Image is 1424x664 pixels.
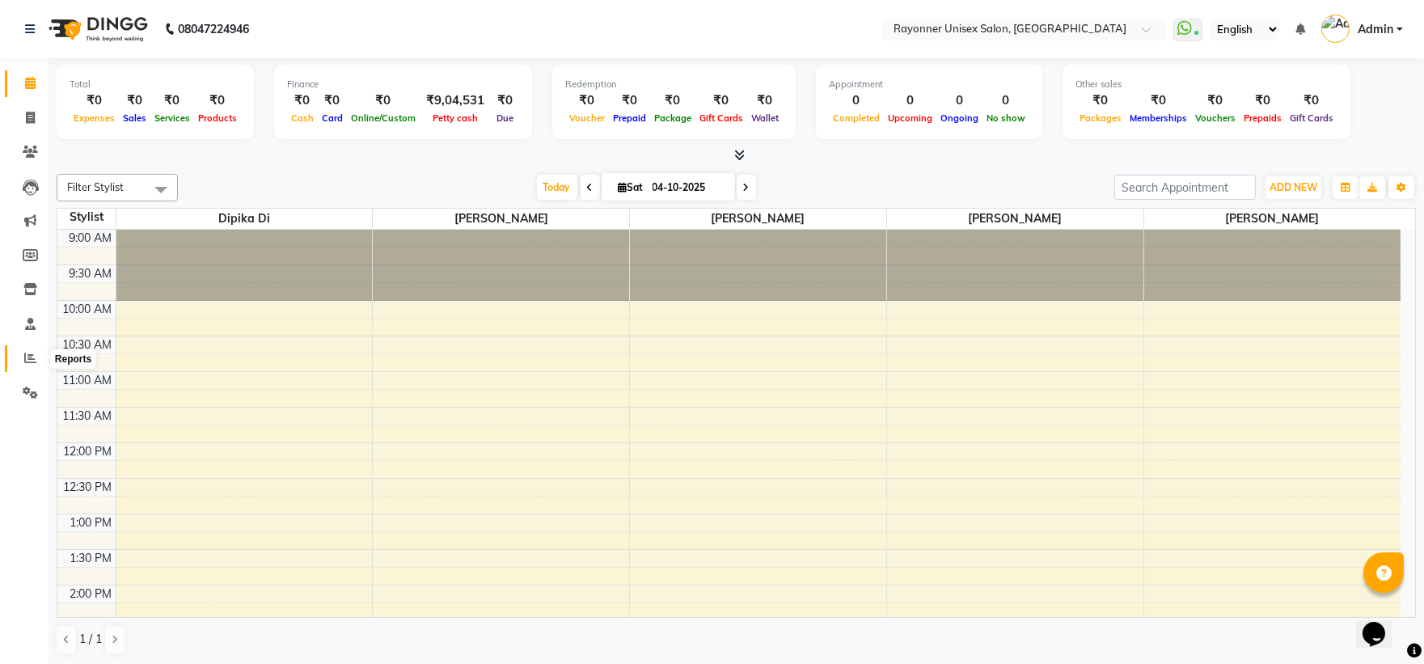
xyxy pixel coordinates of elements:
span: [PERSON_NAME] [373,209,629,229]
div: ₹0 [609,91,650,110]
span: Card [318,112,347,124]
div: ₹0 [1191,91,1240,110]
span: Completed [829,112,884,124]
div: 2:00 PM [67,586,116,603]
b: 08047224946 [178,6,249,52]
span: Gift Cards [695,112,747,124]
div: Reports [51,349,95,369]
div: 0 [829,91,884,110]
div: 10:30 AM [60,336,116,353]
div: Appointment [829,78,1029,91]
div: Redemption [565,78,783,91]
div: 0 [884,91,936,110]
span: Gift Cards [1286,112,1337,124]
span: Services [150,112,194,124]
div: ₹0 [650,91,695,110]
span: Wallet [747,112,783,124]
div: 1:30 PM [67,550,116,567]
span: Prepaids [1240,112,1286,124]
span: Voucher [565,112,609,124]
div: ₹0 [1075,91,1126,110]
span: 1 / 1 [79,631,102,648]
span: [PERSON_NAME] [630,209,886,229]
span: Sat [615,181,648,193]
span: Ongoing [936,112,982,124]
div: ₹0 [747,91,783,110]
input: Search Appointment [1114,175,1256,200]
div: 0 [982,91,1029,110]
span: Today [537,175,577,200]
div: ₹0 [287,91,318,110]
span: ADD NEW [1270,181,1317,193]
div: 9:30 AM [66,265,116,282]
span: Upcoming [884,112,936,124]
span: Prepaid [609,112,650,124]
span: Memberships [1126,112,1191,124]
button: ADD NEW [1266,176,1321,199]
div: ₹0 [491,91,519,110]
div: 0 [936,91,982,110]
div: ₹0 [1240,91,1286,110]
span: Sales [119,112,150,124]
div: 12:00 PM [61,443,116,460]
span: [PERSON_NAME] [1144,209,1401,229]
div: 11:00 AM [60,372,116,389]
span: Online/Custom [347,112,420,124]
div: ₹0 [1126,91,1191,110]
span: Admin [1358,21,1393,38]
div: ₹0 [565,91,609,110]
div: ₹0 [1286,91,1337,110]
div: ₹0 [347,91,420,110]
input: 2025-10-04 [648,176,729,200]
span: Packages [1075,112,1126,124]
div: ₹0 [318,91,347,110]
div: Other sales [1075,78,1337,91]
img: Admin [1321,15,1350,43]
div: 12:30 PM [61,479,116,496]
div: ₹0 [150,91,194,110]
div: Total [70,78,241,91]
span: Petty cash [429,112,482,124]
span: [PERSON_NAME] [887,209,1143,229]
span: No show [982,112,1029,124]
div: ₹0 [70,91,119,110]
div: 9:00 AM [66,230,116,247]
span: Package [650,112,695,124]
span: Due [492,112,518,124]
div: Stylist [57,209,116,226]
div: ₹9,04,531 [420,91,491,110]
iframe: chat widget [1356,599,1408,648]
div: ₹0 [119,91,150,110]
span: Filter Stylist [67,180,124,193]
div: 11:30 AM [60,408,116,425]
div: ₹0 [194,91,241,110]
span: Cash [287,112,318,124]
img: logo [41,6,152,52]
div: Finance [287,78,519,91]
div: 10:00 AM [60,301,116,318]
div: ₹0 [695,91,747,110]
span: Expenses [70,112,119,124]
span: Dipika Di [116,209,373,229]
span: Vouchers [1191,112,1240,124]
div: 1:00 PM [67,514,116,531]
span: Products [194,112,241,124]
